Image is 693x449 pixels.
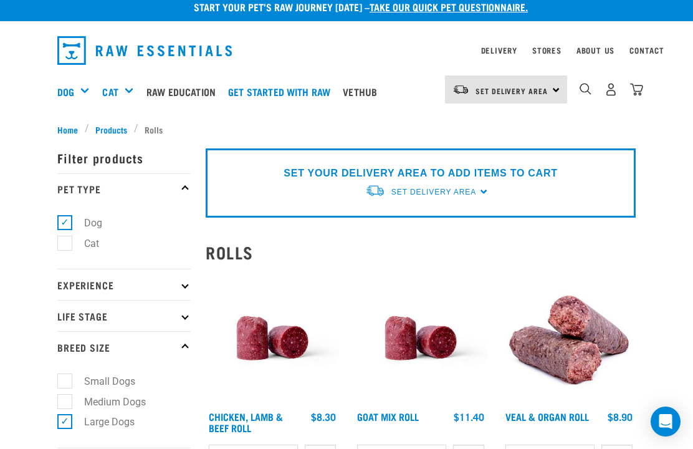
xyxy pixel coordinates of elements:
a: Cat [102,84,118,99]
img: Raw Essentials Chicken Lamb Beef Bulk Minced Raw Dog Food Roll Unwrapped [206,271,339,405]
p: Experience [57,269,191,300]
a: Chicken, Lamb & Beef Roll [209,413,283,430]
a: Dog [57,84,74,99]
nav: breadcrumbs [57,123,636,136]
span: Home [57,123,78,136]
p: Pet Type [57,173,191,205]
p: Life Stage [57,300,191,331]
span: Set Delivery Area [476,89,548,93]
label: Cat [64,236,104,251]
a: Home [57,123,85,136]
h2: Rolls [206,243,636,262]
img: home-icon-1@2x.png [580,83,591,95]
img: Raw Essentials Chicken Lamb Beef Bulk Minced Raw Dog Food Roll Unwrapped [354,271,487,405]
label: Medium Dogs [64,394,151,410]
img: Raw Essentials Logo [57,36,232,65]
a: Veal & Organ Roll [505,413,589,419]
label: Large Dogs [64,414,140,430]
span: Products [95,123,127,136]
div: $8.30 [311,411,336,422]
a: Stores [532,48,562,52]
span: Set Delivery Area [391,188,476,196]
a: Products [89,123,134,136]
nav: dropdown navigation [47,31,646,70]
label: Small Dogs [64,374,140,389]
img: van-moving.png [365,184,385,197]
a: Get started with Raw [225,67,340,117]
a: Contact [629,48,664,52]
a: Goat Mix Roll [357,413,419,419]
a: Raw Education [143,67,225,117]
img: user.png [605,83,618,96]
div: $11.40 [454,411,484,422]
a: Vethub [340,67,386,117]
a: About Us [576,48,614,52]
p: SET YOUR DELIVERY AREA TO ADD ITEMS TO CART [284,166,557,181]
a: take our quick pet questionnaire. [370,4,528,9]
div: $8.90 [608,411,633,422]
p: Breed Size [57,331,191,362]
a: Delivery [481,48,517,52]
img: Veal Organ Mix Roll 01 [502,271,636,405]
img: home-icon@2x.png [630,83,643,96]
div: Open Intercom Messenger [651,407,681,437]
img: van-moving.png [452,84,469,95]
p: Filter products [57,142,191,173]
label: Dog [64,215,107,231]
